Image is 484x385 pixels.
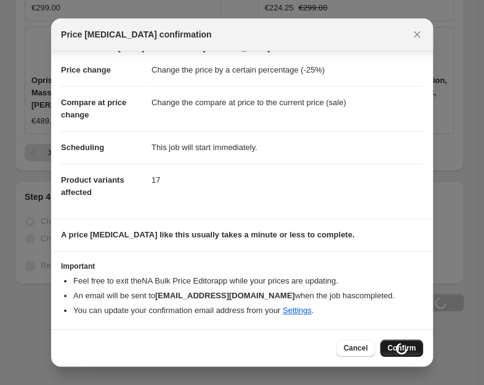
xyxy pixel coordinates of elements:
dd: Change the price by a certain percentage (-25%) [151,54,423,86]
button: Close [408,26,426,43]
b: A price [MEDICAL_DATA] like this usually takes a minute or less to complete. [61,230,355,239]
dd: 17 [151,164,423,196]
span: Cancel [344,343,368,353]
span: Compare at price change [61,98,126,119]
li: You can update your confirmation email address from your . [73,304,423,317]
a: Settings [283,306,312,315]
span: Scheduling [61,143,104,152]
li: An email will be sent to when the job has completed . [73,290,423,302]
span: Product variants affected [61,175,124,197]
button: Cancel [336,339,375,357]
li: Feel free to exit the NA Bulk Price Editor app while your prices are updating. [73,275,423,287]
span: Price change [61,65,111,74]
span: Price [MEDICAL_DATA] confirmation [61,28,212,41]
h3: Important [61,261,423,271]
b: [EMAIL_ADDRESS][DOMAIN_NAME] [155,291,295,300]
dd: Change the compare at price to the current price (sale) [151,86,423,119]
dd: This job will start immediately. [151,131,423,164]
